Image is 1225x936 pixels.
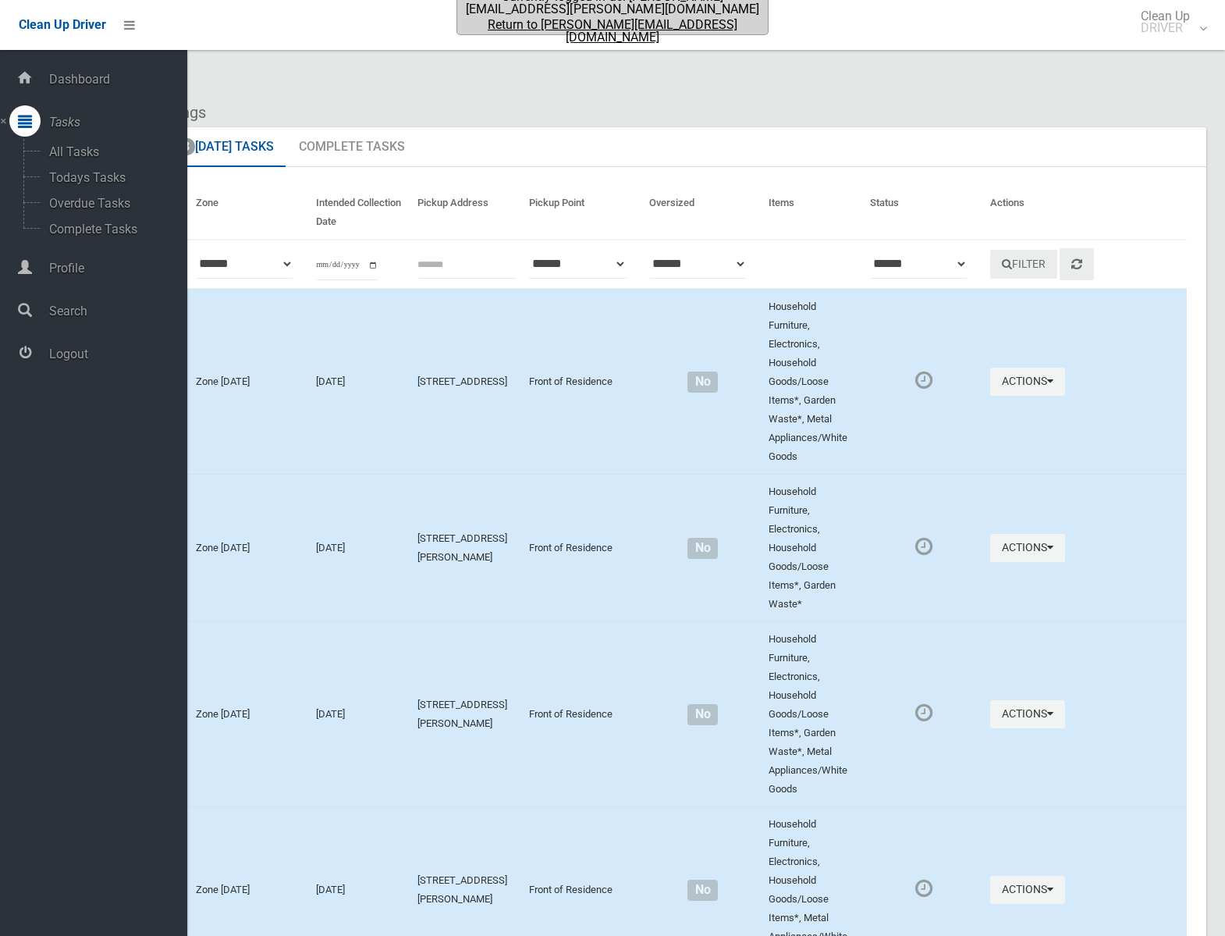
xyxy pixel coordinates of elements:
[44,304,187,319] span: Search
[643,186,763,240] th: Oversized
[1133,10,1205,34] span: Clean Up
[459,19,766,44] a: Return to [PERSON_NAME][EMAIL_ADDRESS][DOMAIN_NAME]
[190,186,310,240] th: Zone
[687,880,718,901] span: No
[915,878,932,899] i: Booking awaiting collection. Mark as collected or report issues to complete task.
[649,375,757,389] h4: Normal sized
[310,186,411,240] th: Intended Collection Date
[649,884,757,897] h4: Normal sized
[523,474,643,621] td: Front of Residence
[523,186,643,240] th: Pickup Point
[310,474,411,621] td: [DATE]
[44,347,187,361] span: Logout
[411,621,524,806] td: [STREET_ADDRESS][PERSON_NAME]
[411,186,524,240] th: Pickup Address
[990,700,1065,729] button: Actions
[44,222,174,237] span: Complete Tasks
[864,186,984,240] th: Status
[915,703,932,723] i: Booking awaiting collection. Mark as collected or report issues to complete task.
[310,621,411,806] td: [DATE]
[44,144,174,159] span: All Tasks
[762,186,864,240] th: Items
[523,621,643,806] td: Front of Residence
[158,127,286,168] a: 63[DATE] Tasks
[411,289,524,475] td: [STREET_ADDRESS]
[1141,22,1190,34] small: DRIVER
[984,186,1187,240] th: Actions
[990,876,1065,905] button: Actions
[19,13,106,37] a: Clean Up Driver
[44,72,187,87] span: Dashboard
[687,538,718,559] span: No
[915,536,932,557] i: Booking awaiting collection. Mark as collected or report issues to complete task.
[990,368,1065,397] button: Actions
[190,621,310,806] td: Zone [DATE]
[649,708,757,721] h4: Normal sized
[190,474,310,621] td: Zone [DATE]
[44,196,174,211] span: Overdue Tasks
[44,261,187,276] span: Profile
[762,474,864,621] td: Household Furniture, Electronics, Household Goods/Loose Items*, Garden Waste*
[762,621,864,806] td: Household Furniture, Electronics, Household Goods/Loose Items*, Garden Waste*, Metal Appliances/W...
[287,127,417,168] a: Complete Tasks
[310,289,411,475] td: [DATE]
[649,542,757,555] h4: Normal sized
[687,372,718,393] span: No
[990,534,1065,563] button: Actions
[19,17,106,32] span: Clean Up Driver
[44,170,174,185] span: Todays Tasks
[190,289,310,475] td: Zone [DATE]
[762,289,864,475] td: Household Furniture, Electronics, Household Goods/Loose Items*, Garden Waste*, Metal Appliances/W...
[990,250,1057,279] button: Filter
[44,115,187,130] span: Tasks
[915,370,932,390] i: Booking awaiting collection. Mark as collected or report issues to complete task.
[411,474,524,621] td: [STREET_ADDRESS][PERSON_NAME]
[523,289,643,475] td: Front of Residence
[687,704,718,725] span: No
